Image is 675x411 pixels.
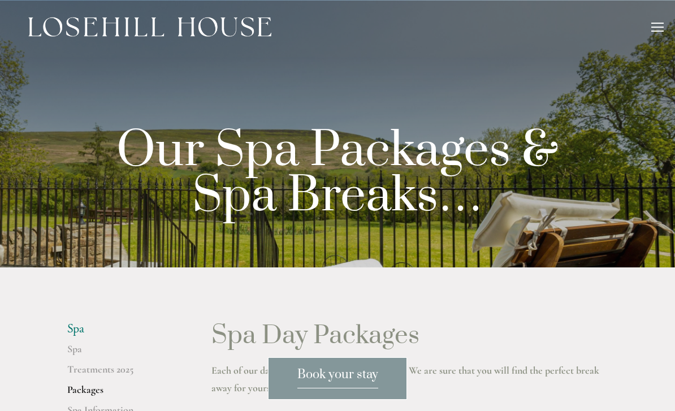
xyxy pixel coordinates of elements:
[67,322,175,336] li: Spa
[67,343,175,363] a: Spa
[28,17,271,37] img: Losehill House
[85,128,590,219] p: Our Spa Packages & Spa Breaks…
[268,357,407,400] a: Book your stay
[211,322,608,350] h1: Spa Day Packages
[297,367,378,388] span: Book your stay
